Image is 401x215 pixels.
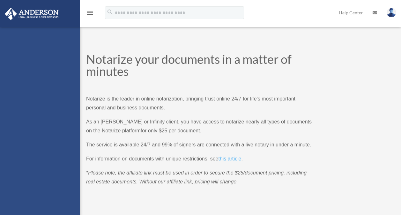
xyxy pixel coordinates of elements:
img: Anderson Advisors Platinum Portal [3,8,61,20]
h1: Notarize your documents in a matter of minutes [86,53,312,80]
img: User Pic [387,8,396,17]
span: . [241,156,242,161]
span: Notarize is the leader in online notarization, bringing trust online 24/7 for life’s most importa... [86,96,295,110]
span: For information on documents with unique restrictions, see [86,156,218,161]
i: search [107,9,114,16]
span: for only $25 per document. [141,128,201,133]
span: As an [PERSON_NAME] or Infinity client, you have access to notarize nearly all types of documents... [86,119,312,133]
a: this article [218,156,241,165]
a: menu [86,11,94,17]
span: this article [218,156,241,161]
span: *Please note, the affiliate link must be used in order to secure the $25/document pricing, includ... [86,170,307,184]
i: menu [86,9,94,17]
span: The service is available 24/7 and 99% of signers are connected with a live notary in under a minute. [86,142,311,147]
